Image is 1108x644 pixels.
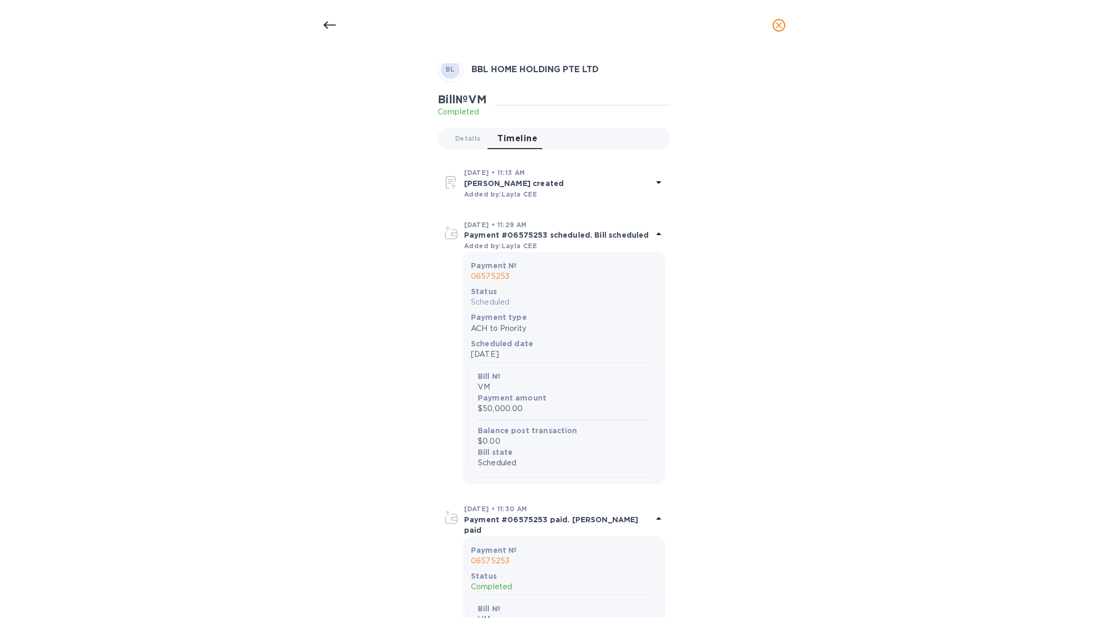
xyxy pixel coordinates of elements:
[464,514,652,535] p: Payment #06575253 paid. [PERSON_NAME] paid
[443,218,665,252] div: [DATE] • 11:29 AMPayment #06575253 scheduled. Bill scheduledAdded by:Layla CEE
[464,230,652,240] p: Payment #06575253 scheduled. Bill scheduled
[478,403,650,414] p: $50,000.00
[471,323,657,334] p: ACH to Priority
[471,546,517,554] b: Payment №
[478,372,500,380] b: Bill №
[471,581,657,592] p: Completed
[471,261,517,270] b: Payment №
[464,190,537,198] b: Added by: Layla CEE
[478,604,500,613] b: Bill №
[471,297,657,308] p: Scheduled
[766,13,792,38] button: close
[478,382,650,393] p: VM
[471,349,657,360] p: [DATE]
[471,313,527,321] b: Payment type
[464,242,537,250] b: Added by: Layla CEE
[438,93,487,106] h2: Bill № VM
[443,503,665,536] div: [DATE] • 11:30 AMPayment #06575253 paid. [PERSON_NAME] paid
[471,287,497,296] b: Status
[464,169,525,177] b: [DATE] • 11:13 AM
[471,572,497,580] b: Status
[471,555,657,567] p: 06575253
[478,614,650,625] p: VM
[464,221,527,229] b: [DATE] • 11:29 AM
[478,426,577,435] b: Balance post transaction
[446,65,455,73] b: BL
[471,271,657,282] p: 06575253
[438,106,487,118] p: Completed
[464,178,652,189] p: [PERSON_NAME] created
[455,133,480,144] span: Details
[478,457,650,469] p: Scheduled
[471,64,599,74] b: BBL HOME HOLDING PTE LTD
[478,436,650,447] p: $0.00
[478,394,546,402] b: Payment amount
[443,167,665,200] div: [DATE] • 11:13 AM[PERSON_NAME] createdAdded by:Layla CEE
[471,339,533,348] b: Scheduled date
[464,505,527,513] b: [DATE] • 11:30 AM
[497,131,537,146] span: Timeline
[478,448,513,456] b: Bill state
